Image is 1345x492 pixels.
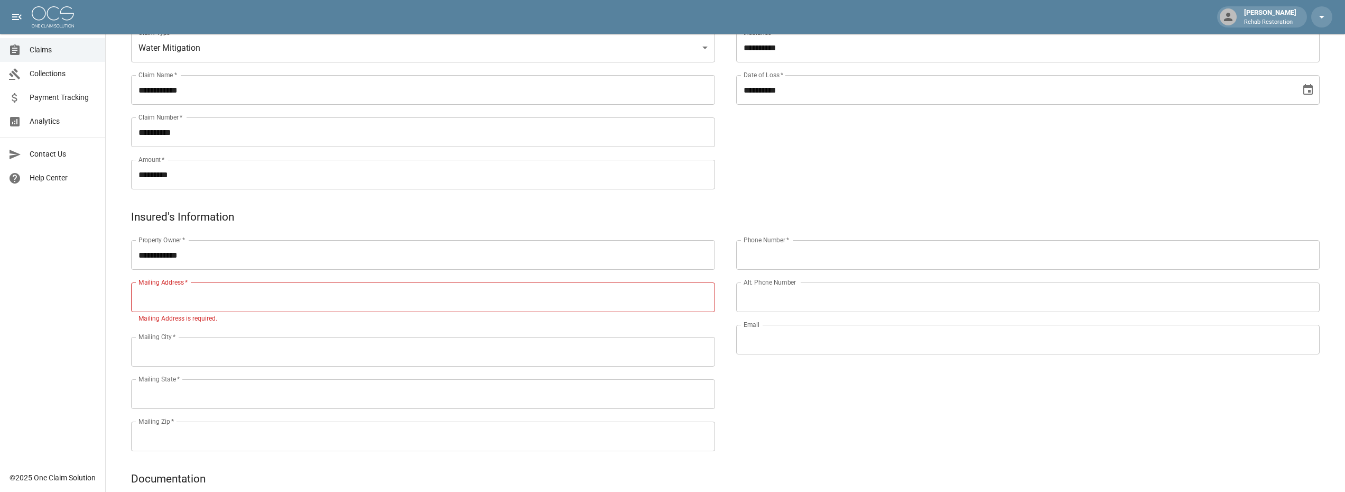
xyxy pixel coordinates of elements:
span: Claims [30,44,97,56]
label: Alt. Phone Number [744,278,796,287]
label: Mailing State [138,375,180,384]
label: Claim Number [138,113,182,122]
p: Mailing Address is required. [138,314,708,324]
span: Payment Tracking [30,92,97,103]
p: Rehab Restoration [1244,18,1296,27]
div: © 2025 One Claim Solution [10,472,96,483]
label: Date of Loss [744,70,783,79]
span: Collections [30,68,97,79]
span: Analytics [30,116,97,127]
label: Mailing City [138,332,176,341]
label: Mailing Zip [138,417,174,426]
div: [PERSON_NAME] [1240,7,1301,26]
button: Choose date, selected date is Sep 23, 2025 [1297,79,1319,101]
label: Property Owner [138,235,185,244]
label: Claim Name [138,70,177,79]
label: Email [744,320,759,329]
span: Contact Us [30,149,97,160]
span: Help Center [30,172,97,184]
div: Water Mitigation [131,33,715,62]
button: open drawer [6,6,27,28]
img: ocs-logo-white-transparent.png [32,6,74,28]
label: Amount [138,155,165,164]
label: Phone Number [744,235,789,244]
label: Mailing Address [138,278,188,287]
